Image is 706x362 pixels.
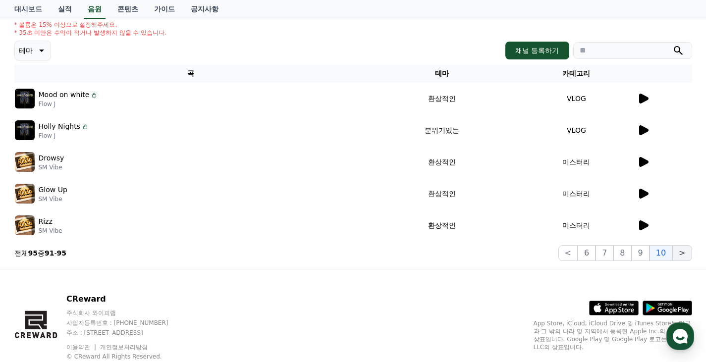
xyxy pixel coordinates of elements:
[368,64,517,83] th: 테마
[650,245,672,261] button: 10
[31,295,37,303] span: 홈
[368,83,517,114] td: 환상적인
[39,90,90,100] p: Mood on white
[15,120,35,140] img: music
[39,153,64,163] p: Drowsy
[516,178,636,209] td: 미스터리
[66,329,187,337] p: 주소 : [STREET_ADDRESS]
[534,319,692,351] p: App Store, iCloud, iCloud Drive 및 iTunes Store는 미국과 그 밖의 나라 및 지역에서 등록된 Apple Inc.의 서비스 상표입니다. Goo...
[3,280,65,305] a: 홈
[39,163,64,171] p: SM Vibe
[91,295,103,303] span: 대화
[57,249,66,257] strong: 95
[15,184,35,204] img: music
[596,245,613,261] button: 7
[66,309,187,317] p: 주식회사 와이피랩
[39,100,99,108] p: Flow J
[558,245,578,261] button: <
[516,114,636,146] td: VLOG
[15,215,35,235] img: music
[368,178,517,209] td: 환상적인
[100,344,148,351] a: 개인정보처리방침
[368,114,517,146] td: 분위기있는
[368,146,517,178] td: 환상적인
[45,249,54,257] strong: 91
[672,245,692,261] button: >
[66,293,187,305] p: CReward
[66,344,98,351] a: 이용약관
[516,64,636,83] th: 카테고리
[66,319,187,327] p: 사업자등록번호 : [PHONE_NUMBER]
[613,245,631,261] button: 8
[39,185,67,195] p: Glow Up
[39,132,90,140] p: Flow J
[39,227,62,235] p: SM Vibe
[14,29,167,37] p: * 35초 미만은 수익이 적거나 발생하지 않을 수 있습니다.
[14,21,167,29] p: * 볼륨은 15% 이상으로 설정해주세요.
[39,195,67,203] p: SM Vibe
[65,280,128,305] a: 대화
[19,44,33,57] p: 테마
[39,121,81,132] p: Holly Nights
[39,216,53,227] p: Rizz
[578,245,596,261] button: 6
[153,295,165,303] span: 설정
[14,41,51,60] button: 테마
[15,152,35,172] img: music
[128,280,190,305] a: 설정
[632,245,650,261] button: 9
[15,89,35,108] img: music
[516,83,636,114] td: VLOG
[14,64,368,83] th: 곡
[28,249,38,257] strong: 95
[516,146,636,178] td: 미스터리
[505,42,569,59] button: 채널 등록하기
[66,353,187,361] p: © CReward All Rights Reserved.
[14,248,67,258] p: 전체 중 -
[368,209,517,241] td: 환상적인
[516,209,636,241] td: 미스터리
